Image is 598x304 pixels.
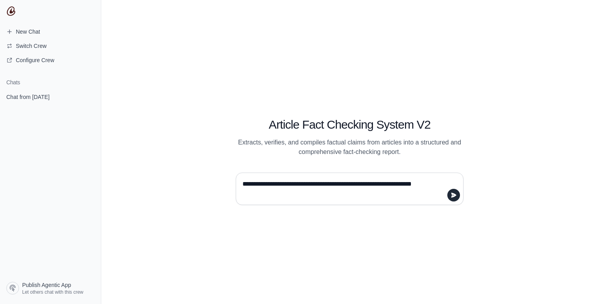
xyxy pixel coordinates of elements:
[3,40,98,52] button: Switch Crew
[16,42,47,50] span: Switch Crew
[558,266,598,304] iframe: Chat Widget
[22,289,83,295] span: Let others chat with this crew
[3,25,98,38] a: New Chat
[3,89,98,104] a: Chat from [DATE]
[236,118,464,132] h1: Article Fact Checking System V2
[3,54,98,66] a: Configure Crew
[16,56,54,64] span: Configure Crew
[3,279,98,298] a: Publish Agentic App Let others chat with this crew
[6,6,16,16] img: CrewAI Logo
[16,28,40,36] span: New Chat
[236,138,464,157] p: Extracts, verifies, and compiles factual claims from articles into a structured and comprehensive...
[22,281,71,289] span: Publish Agentic App
[6,93,49,101] span: Chat from [DATE]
